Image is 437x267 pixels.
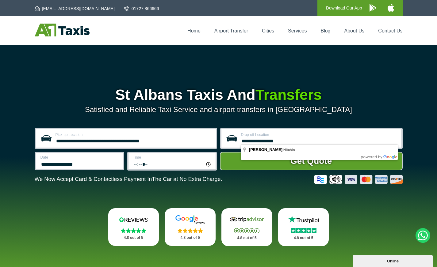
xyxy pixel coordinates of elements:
img: Stars [178,228,203,233]
img: A1 Taxis St Albans LTD [35,24,90,36]
img: Stars [121,228,146,233]
span: [PERSON_NAME] [249,147,282,152]
img: Google [172,215,209,224]
a: Google Stars 4.8 out of 5 [165,208,216,246]
a: Blog [320,28,330,33]
img: Stars [291,228,316,233]
a: About Us [344,28,365,33]
a: Cities [262,28,274,33]
a: Reviews.io Stars 4.8 out of 5 [108,208,159,246]
p: 4.8 out of 5 [285,234,322,242]
iframe: chat widget [353,254,434,267]
a: [EMAIL_ADDRESS][DOMAIN_NAME] [35,6,115,12]
a: Home [187,28,201,33]
span: The Car at No Extra Charge. [152,176,222,182]
img: Trustpilot [285,215,322,224]
p: 4.8 out of 5 [115,234,152,242]
label: Time [133,156,212,159]
img: Reviews.io [115,215,152,224]
a: Services [288,28,307,33]
a: 01727 866666 [124,6,159,12]
img: Stars [234,228,259,233]
a: Airport Transfer [214,28,248,33]
p: 4.8 out of 5 [228,234,266,242]
img: Credit And Debit Cards [314,175,403,184]
span: Hitchin [283,148,295,152]
img: A1 Taxis Android App [370,4,376,12]
a: Tripadvisor Stars 4.8 out of 5 [221,208,272,246]
a: Trustpilot Stars 4.8 out of 5 [278,208,329,246]
label: Date [40,156,119,159]
a: Contact Us [378,28,402,33]
label: Pick-up Location [56,133,212,137]
button: Get Quote [220,152,403,170]
img: A1 Taxis iPhone App [388,4,394,12]
label: Drop-off Location [241,133,398,137]
p: 4.8 out of 5 [171,234,209,242]
p: Satisfied and Reliable Taxi Service and airport transfers in [GEOGRAPHIC_DATA] [35,105,403,114]
img: Tripadvisor [228,215,265,224]
p: We Now Accept Card & Contactless Payment In [35,176,222,182]
h1: St Albans Taxis And [35,88,403,102]
p: Download Our App [326,4,362,12]
span: Transfers [255,87,322,103]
